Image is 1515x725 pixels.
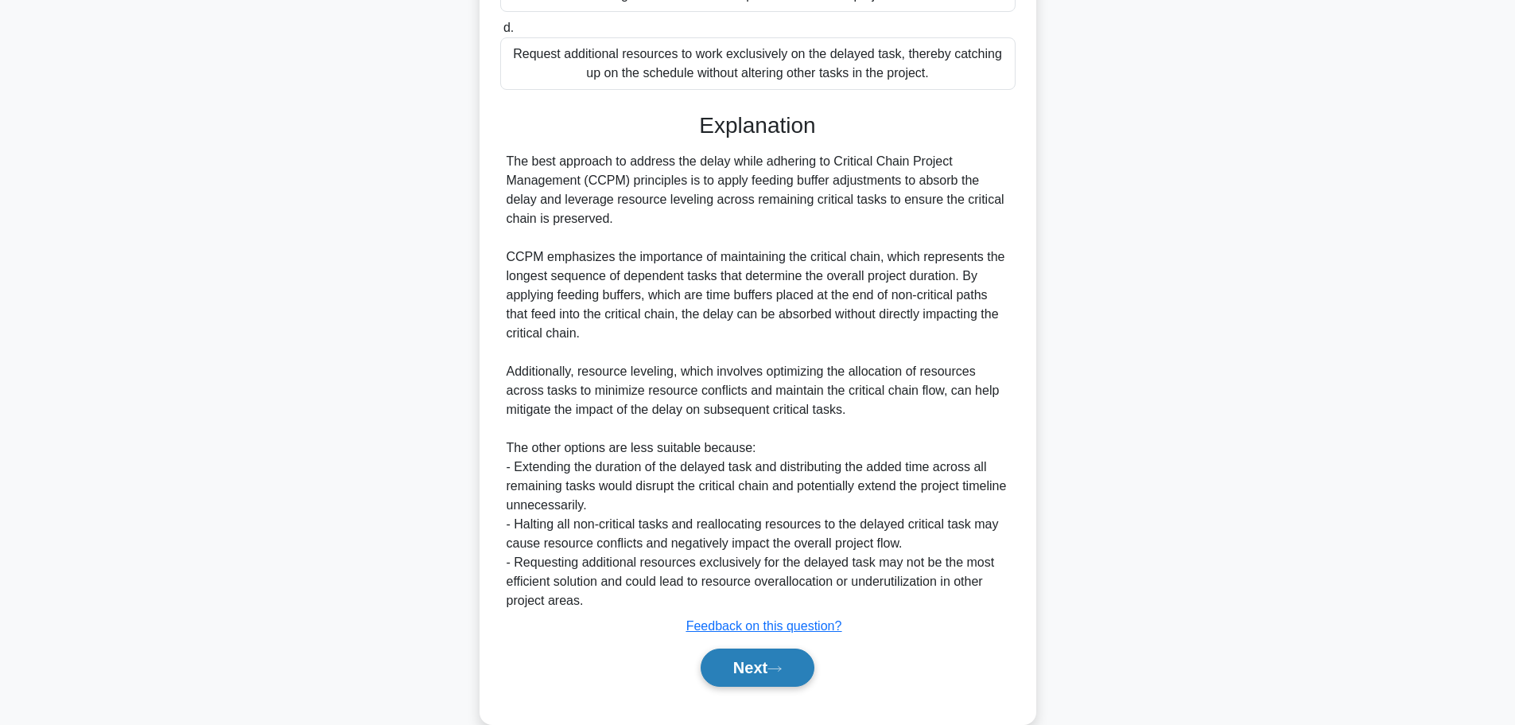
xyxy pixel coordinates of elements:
div: Request additional resources to work exclusively on the delayed task, thereby catching up on the ... [500,37,1016,90]
h3: Explanation [510,112,1006,139]
a: Feedback on this question? [686,619,842,633]
span: d. [503,21,514,34]
button: Next [701,649,814,687]
div: The best approach to address the delay while adhering to Critical Chain Project Management (CCPM)... [507,152,1009,610]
